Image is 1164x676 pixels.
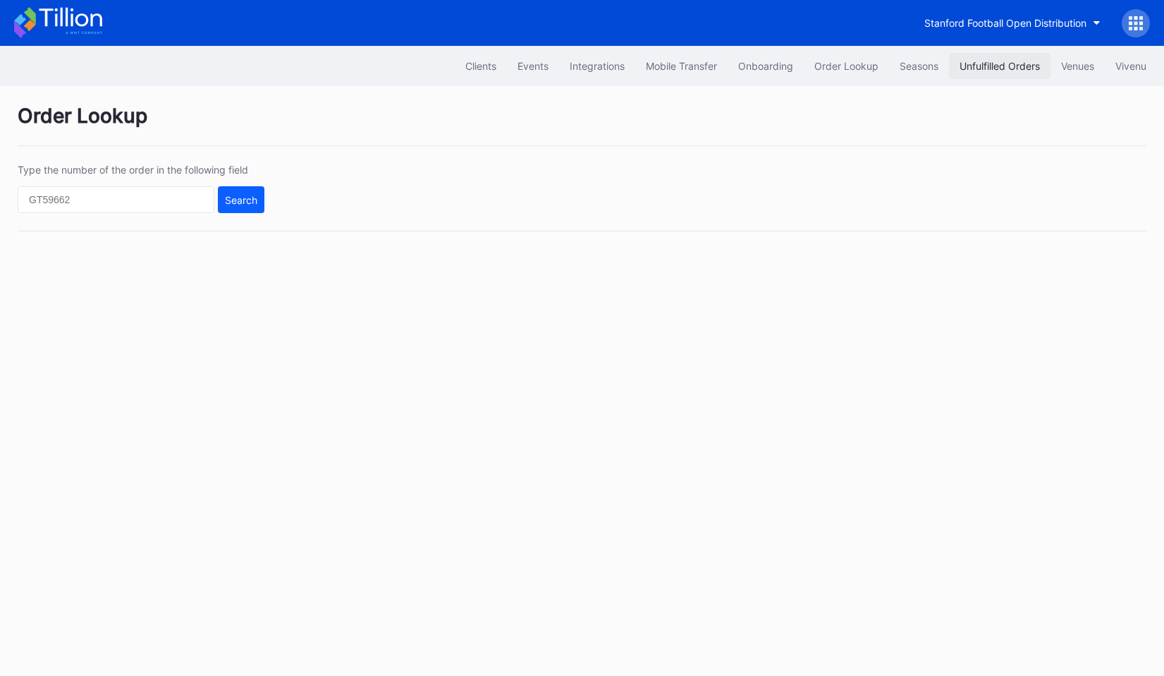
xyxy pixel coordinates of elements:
[18,164,264,176] div: Type the number of the order in the following field
[814,60,878,72] div: Order Lookup
[738,60,793,72] div: Onboarding
[1061,60,1094,72] div: Venues
[949,53,1050,79] button: Unfulfilled Orders
[225,194,257,206] div: Search
[728,53,804,79] button: Onboarding
[18,104,1146,146] div: Order Lookup
[960,60,1040,72] div: Unfulfilled Orders
[1115,60,1146,72] div: Vivenu
[18,186,214,213] input: GT59662
[1105,53,1157,79] button: Vivenu
[465,60,496,72] div: Clients
[635,53,728,79] button: Mobile Transfer
[914,10,1111,36] button: Stanford Football Open Distribution
[804,53,889,79] button: Order Lookup
[507,53,559,79] button: Events
[900,60,938,72] div: Seasons
[570,60,625,72] div: Integrations
[924,17,1086,29] div: Stanford Football Open Distribution
[1050,53,1105,79] button: Venues
[646,60,717,72] div: Mobile Transfer
[889,53,949,79] button: Seasons
[218,186,264,213] button: Search
[517,60,549,72] div: Events
[559,53,635,79] button: Integrations
[455,53,507,79] button: Clients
